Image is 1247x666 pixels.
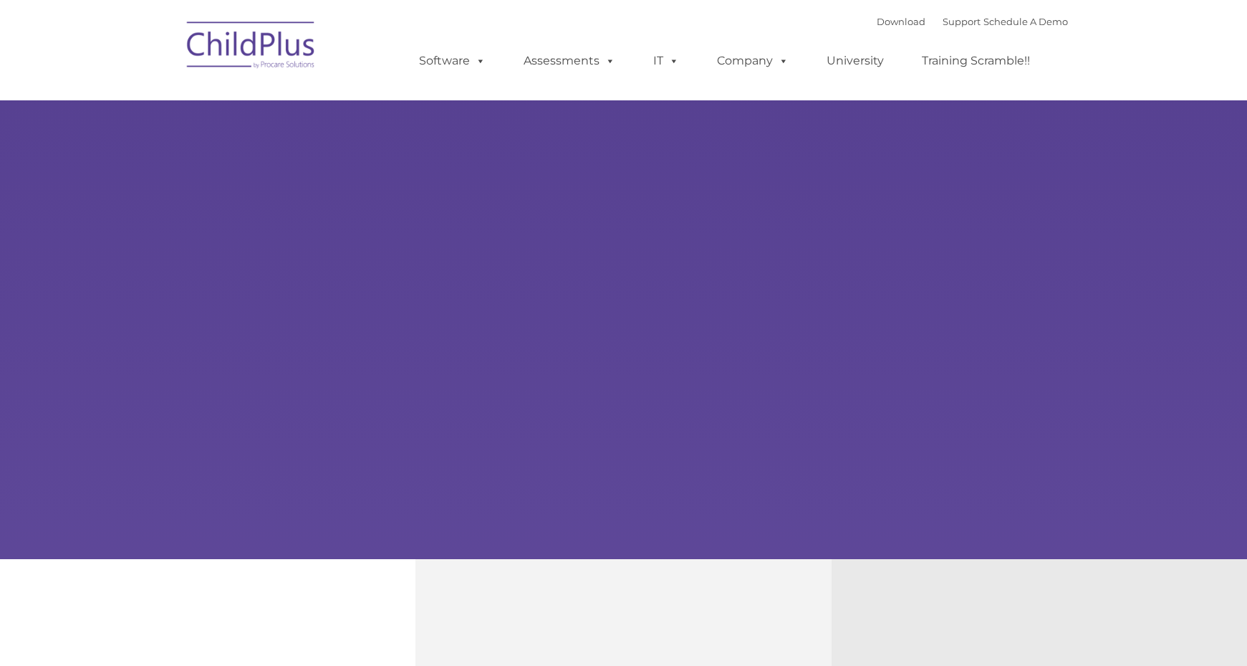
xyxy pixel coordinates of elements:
[509,47,630,75] a: Assessments
[703,47,803,75] a: Company
[180,11,323,83] img: ChildPlus by Procare Solutions
[907,47,1044,75] a: Training Scramble!!
[943,16,981,27] a: Support
[877,16,925,27] a: Download
[639,47,693,75] a: IT
[405,47,500,75] a: Software
[812,47,898,75] a: University
[877,16,1068,27] font: |
[983,16,1068,27] a: Schedule A Demo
